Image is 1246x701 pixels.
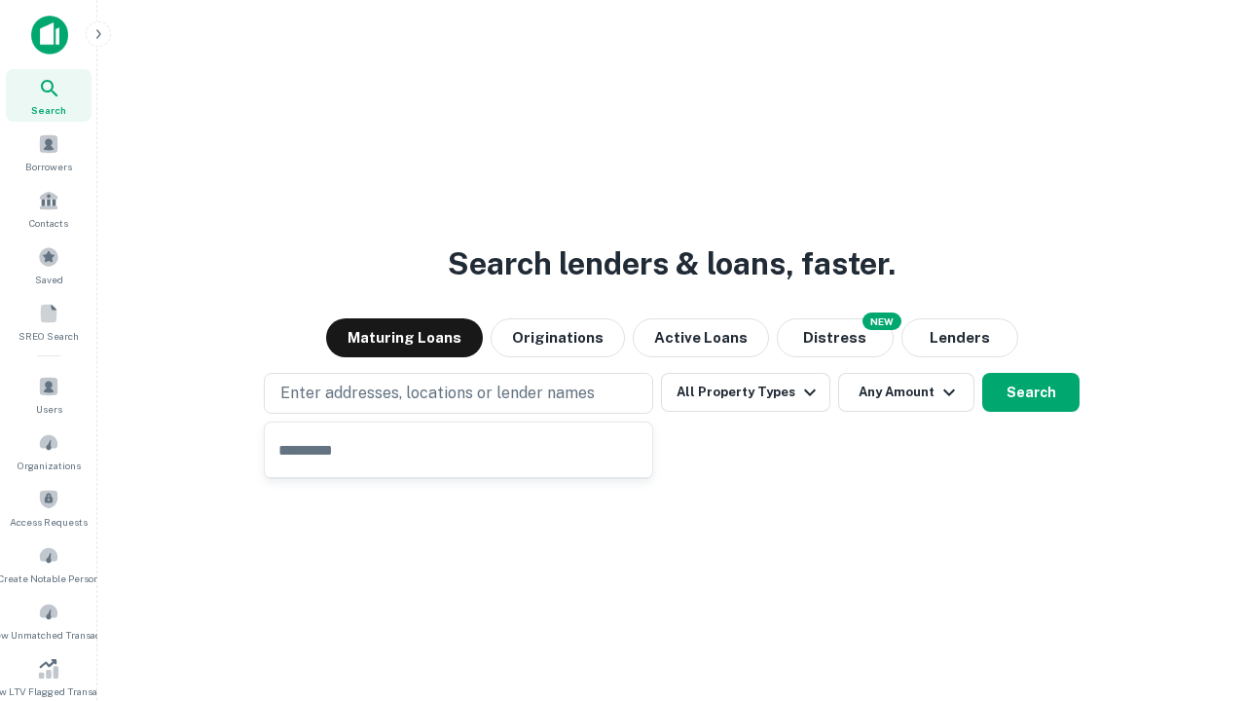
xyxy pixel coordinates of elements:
[36,401,62,417] span: Users
[35,272,63,287] span: Saved
[6,126,92,178] a: Borrowers
[901,318,1018,357] button: Lenders
[1149,545,1246,639] iframe: Chat Widget
[18,458,81,473] span: Organizations
[862,313,901,330] div: NEW
[6,69,92,122] a: Search
[777,318,894,357] button: Search distressed loans with lien and other non-mortgage details.
[633,318,769,357] button: Active Loans
[6,239,92,291] a: Saved
[6,295,92,348] a: SREO Search
[280,382,595,405] p: Enter addresses, locations or lender names
[838,373,974,412] button: Any Amount
[6,481,92,534] a: Access Requests
[6,424,92,477] a: Organizations
[25,159,72,174] span: Borrowers
[264,373,653,414] button: Enter addresses, locations or lender names
[6,594,92,646] a: Review Unmatched Transactions
[6,537,92,590] a: Create Notable Person
[18,328,79,344] span: SREO Search
[448,240,896,287] h3: Search lenders & loans, faster.
[661,373,830,412] button: All Property Types
[326,318,483,357] button: Maturing Loans
[31,102,66,118] span: Search
[491,318,625,357] button: Originations
[6,182,92,235] a: Contacts
[31,16,68,55] img: capitalize-icon.png
[982,373,1080,412] button: Search
[6,368,92,421] a: Users
[29,215,68,231] span: Contacts
[10,514,88,530] span: Access Requests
